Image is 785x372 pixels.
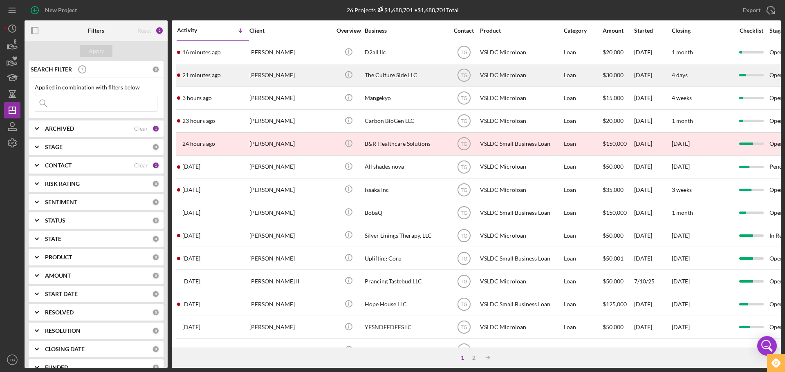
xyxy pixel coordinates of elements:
div: 2 [155,27,164,35]
div: [DATE] [634,294,671,315]
time: 1 month [672,49,693,56]
div: [PERSON_NAME] [249,156,331,178]
div: [PERSON_NAME] [249,339,331,361]
b: RESOLVED [45,309,74,316]
button: TG [4,352,20,368]
span: $50,000 [603,232,624,239]
div: VSLDC Small Business Loan [480,294,562,315]
time: 2025-08-26 01:30 [182,324,200,330]
time: [DATE] [672,255,690,262]
time: [DATE] [672,232,690,239]
text: TG [460,118,467,124]
span: $150,000 [603,209,627,216]
div: VSLDC Microloan [480,42,562,63]
time: 1 month [672,209,693,216]
div: Export [743,2,760,18]
b: CLOSING DATE [45,346,85,352]
button: New Project [25,2,85,18]
div: VSLDC Microloan [480,270,562,292]
div: $150,000 [603,133,633,155]
div: Loan [564,270,602,292]
span: $20,000 [603,117,624,124]
div: [DATE] [634,247,671,269]
div: 0 [152,290,159,298]
span: $50,001 [603,255,624,262]
div: VSLDC Microloan [480,316,562,338]
div: 0 [152,235,159,243]
div: Amount [603,27,633,34]
div: D2all llc [365,42,446,63]
div: [PERSON_NAME] [249,179,331,200]
div: [DATE] [634,110,671,132]
div: Silver Linings Therapy, LLC [365,225,446,246]
div: [PERSON_NAME] [249,42,331,63]
time: 2025-09-11 19:02 [182,209,200,216]
div: [DATE] [634,202,671,223]
time: 2025-09-15 22:34 [182,140,215,147]
div: 1 [152,162,159,169]
span: $125,000 [603,301,627,307]
div: 0 [152,364,159,371]
b: FUNDED [45,364,68,371]
text: TG [460,210,467,216]
div: 26 Projects • $1,688,701 Total [347,7,459,13]
div: [DATE] [634,87,671,109]
time: 2025-09-15 23:59 [182,118,215,124]
time: [DATE] [672,323,690,330]
div: Issaka Inc [365,179,446,200]
div: Loan [564,65,602,86]
div: Loan [564,247,602,269]
div: 1 [457,354,468,361]
div: DS AI Fashion Apparel [365,339,446,361]
div: VSLDC Small Business Loan [480,202,562,223]
text: TG [460,233,467,238]
div: 0 [152,180,159,187]
div: Loan [564,87,602,109]
span: $35,000 [603,186,624,193]
time: 2025-09-15 14:45 [182,187,200,193]
div: Started [634,27,671,34]
div: BobaQ [365,202,446,223]
b: SEARCH FILTER [31,66,72,73]
div: Loan [564,339,602,361]
div: VSLDC Microloan [480,65,562,86]
time: 2025-09-09 11:30 [182,301,200,307]
b: Filters [88,27,104,34]
time: 3 weeks [672,186,692,193]
div: [PERSON_NAME] [249,316,331,338]
div: VSLDC Small Business Loan [480,247,562,269]
div: [PERSON_NAME] [249,110,331,132]
div: Client [249,27,331,34]
time: 2025-09-16 22:10 [182,72,221,78]
div: [DATE] [634,42,671,63]
text: TG [460,50,467,56]
div: Closing [672,27,733,34]
div: [PERSON_NAME] [249,202,331,223]
div: Apply [89,45,104,57]
div: 7/10/25 [634,270,671,292]
text: TG [460,302,467,307]
div: VSLDC Small Business Loan [480,133,562,155]
time: [DATE] [672,163,690,170]
div: 0 [152,327,159,334]
div: [PERSON_NAME] [249,87,331,109]
div: [PERSON_NAME] [249,133,331,155]
time: 2025-09-10 02:48 [182,278,200,285]
div: 0 [152,345,159,353]
div: Clear [134,125,148,132]
div: Open Intercom Messenger [757,336,777,356]
div: Loan [564,42,602,63]
b: RESOLUTION [45,327,81,334]
text: TG [460,325,467,330]
div: VSLDC Microloan [480,110,562,132]
div: [PERSON_NAME] [249,225,331,246]
div: Loan [564,316,602,338]
div: VSLDC Microloan [480,225,562,246]
text: TG [460,141,467,147]
time: 4 days [672,71,688,78]
span: $30,000 [603,71,624,78]
div: 0 [152,272,159,279]
div: 0 [152,143,159,151]
text: TG [460,96,467,101]
span: $15,000 [603,94,624,101]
